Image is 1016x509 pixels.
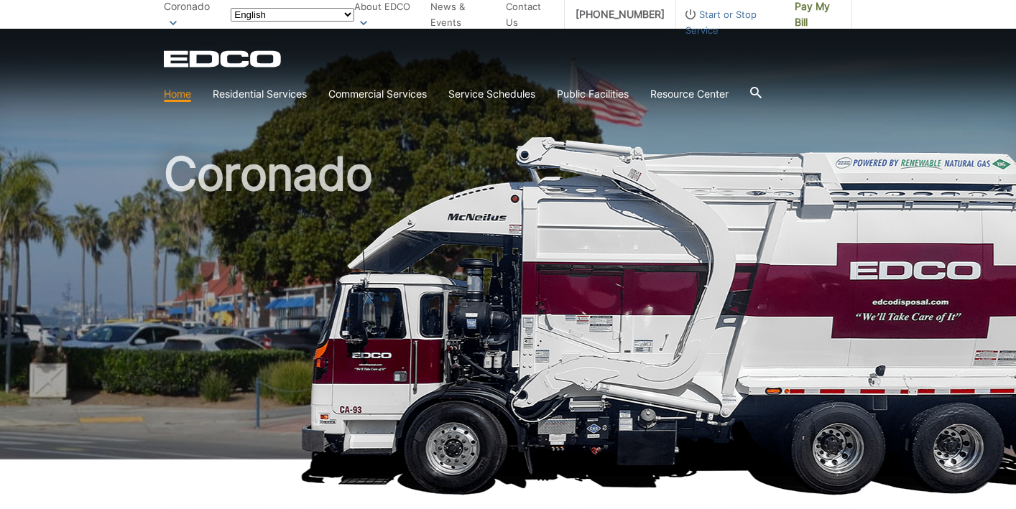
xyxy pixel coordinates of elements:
[448,86,535,102] a: Service Schedules
[328,86,427,102] a: Commercial Services
[164,86,191,102] a: Home
[650,86,729,102] a: Resource Center
[164,151,852,466] h1: Coronado
[231,8,354,22] select: Select a language
[213,86,307,102] a: Residential Services
[557,86,629,102] a: Public Facilities
[164,50,283,67] a: EDCD logo. Return to the homepage.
